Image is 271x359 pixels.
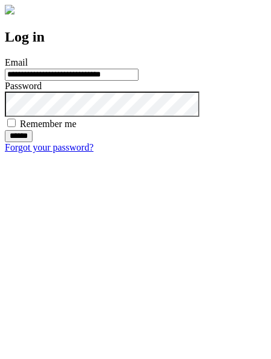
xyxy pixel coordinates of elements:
[5,5,14,14] img: logo-4e3dc11c47720685a147b03b5a06dd966a58ff35d612b21f08c02c0306f2b779.png
[5,81,42,91] label: Password
[5,142,93,152] a: Forgot your password?
[5,29,266,45] h2: Log in
[20,119,76,129] label: Remember me
[5,57,28,67] label: Email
